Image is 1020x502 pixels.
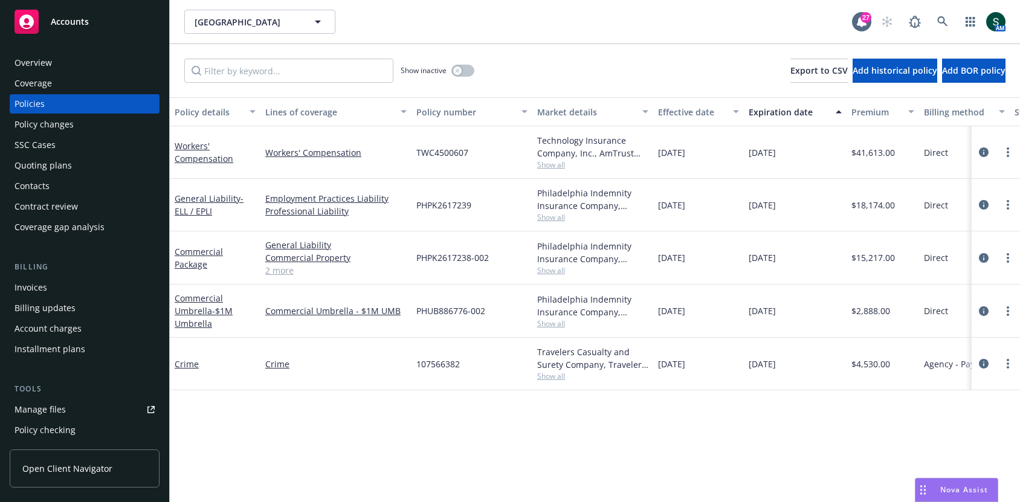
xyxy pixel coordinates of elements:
a: more [1001,304,1015,318]
span: Nova Assist [940,484,988,495]
div: Technology Insurance Company, Inc., AmTrust Financial Services [537,134,648,159]
a: more [1001,356,1015,371]
a: Billing updates [10,298,160,318]
span: $15,217.00 [851,251,895,264]
div: Policy changes [15,115,74,134]
span: [DATE] [749,358,776,370]
span: [DATE] [749,251,776,264]
div: Policies [15,94,45,114]
a: more [1001,145,1015,159]
a: Installment plans [10,339,160,359]
a: Manage files [10,400,160,419]
a: Commercial Umbrella - $1M UMB [265,304,407,317]
span: [DATE] [658,146,685,159]
div: Lines of coverage [265,106,393,118]
span: PHPK2617238-002 [416,251,489,264]
a: General Liability [265,239,407,251]
a: Invoices [10,278,160,297]
span: Direct [924,251,948,264]
div: Philadelphia Indemnity Insurance Company, [GEOGRAPHIC_DATA] Insurance Companies [537,187,648,212]
a: Policy changes [10,115,160,134]
div: Philadelphia Indemnity Insurance Company, [GEOGRAPHIC_DATA] Insurance Companies [537,293,648,318]
span: $18,174.00 [851,199,895,211]
div: Policy number [416,106,514,118]
div: Billing method [924,106,992,118]
div: Contacts [15,176,50,196]
span: [DATE] [749,304,776,317]
span: [DATE] [749,146,776,159]
input: Filter by keyword... [184,59,393,83]
button: Premium [847,97,919,126]
a: Report a Bug [903,10,927,34]
a: Crime [265,358,407,370]
span: Add BOR policy [942,65,1005,76]
a: circleInformation [976,198,991,212]
span: Show inactive [401,65,447,76]
span: [GEOGRAPHIC_DATA] [195,16,299,28]
div: Coverage [15,74,52,93]
div: Philadelphia Indemnity Insurance Company, [GEOGRAPHIC_DATA] Insurance Companies [537,240,648,265]
span: $41,613.00 [851,146,895,159]
a: Switch app [958,10,983,34]
div: Overview [15,53,52,72]
a: General Liability [175,193,244,217]
a: Overview [10,53,160,72]
div: Invoices [15,278,47,297]
span: 107566382 [416,358,460,370]
div: Policy checking [15,420,76,440]
a: Coverage [10,74,160,93]
a: Start snowing [875,10,899,34]
span: Agency - Pay in full [924,358,1001,370]
a: Commercial Property [265,251,407,264]
span: Show all [537,318,648,329]
div: Installment plans [15,339,85,359]
span: Export to CSV [790,65,848,76]
a: circleInformation [976,251,991,265]
a: more [1001,251,1015,265]
button: Billing method [919,97,1010,126]
a: Commercial Package [175,246,223,270]
button: Add historical policy [853,59,937,83]
span: [DATE] [749,199,776,211]
div: Premium [851,106,901,118]
a: Employment Practices Liability [265,192,407,205]
span: [DATE] [658,304,685,317]
a: circleInformation [976,304,991,318]
div: Policy details [175,106,242,118]
div: Expiration date [749,106,828,118]
button: Lines of coverage [260,97,412,126]
span: Direct [924,304,948,317]
span: Direct [924,146,948,159]
a: more [1001,198,1015,212]
button: [GEOGRAPHIC_DATA] [184,10,335,34]
a: Workers' Compensation [265,146,407,159]
a: Professional Liability [265,205,407,217]
div: Tools [10,383,160,395]
a: Contract review [10,197,160,216]
span: $4,530.00 [851,358,890,370]
span: Accounts [51,17,89,27]
span: Show all [537,159,648,170]
button: Policy number [412,97,532,126]
div: 27 [860,12,871,23]
span: Show all [537,265,648,275]
div: SSC Cases [15,135,56,155]
button: Nova Assist [915,478,998,502]
div: Account charges [15,319,82,338]
a: Quoting plans [10,156,160,175]
a: Search [931,10,955,34]
span: [DATE] [658,251,685,264]
div: Effective date [658,106,726,118]
button: Add BOR policy [942,59,1005,83]
img: photo [986,12,1005,31]
div: Billing [10,261,160,273]
div: Market details [537,106,635,118]
a: SSC Cases [10,135,160,155]
div: Travelers Casualty and Surety Company, Travelers Insurance [537,346,648,371]
button: Effective date [653,97,744,126]
button: Policy details [170,97,260,126]
span: PHPK2617239 [416,199,471,211]
span: PHUB886776-002 [416,304,485,317]
a: Workers' Compensation [175,140,233,164]
div: Billing updates [15,298,76,318]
